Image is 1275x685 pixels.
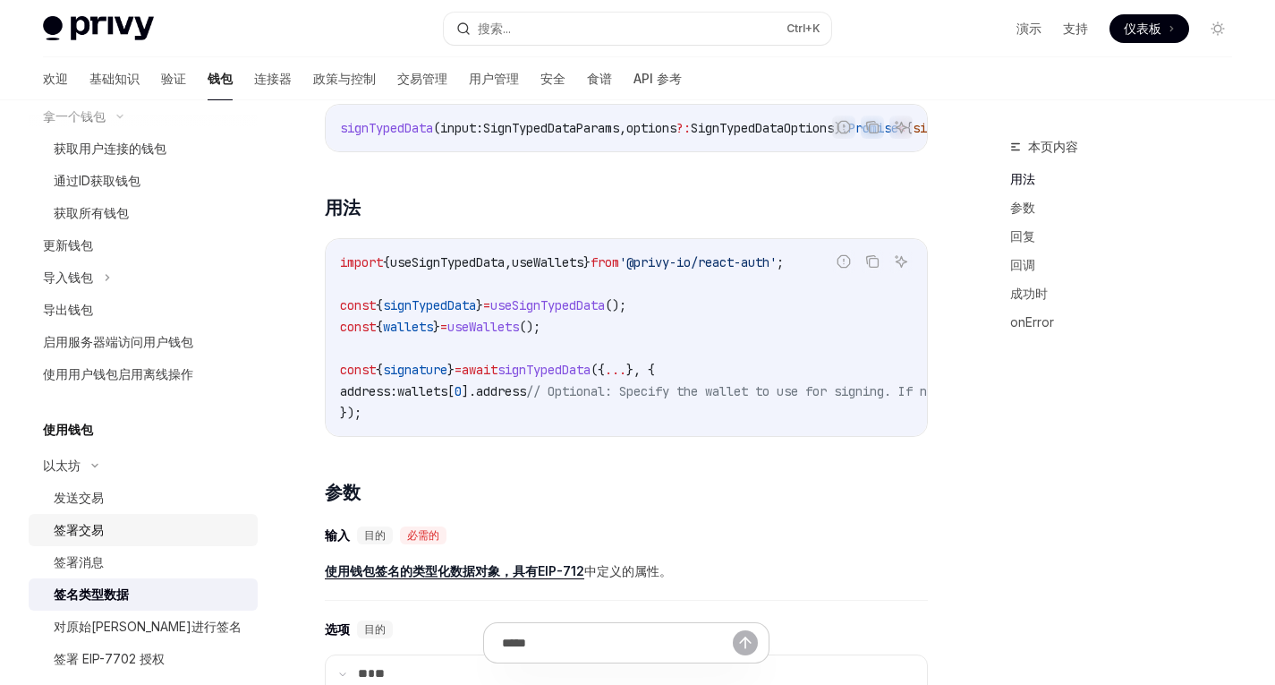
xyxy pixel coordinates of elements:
[1109,14,1189,43] a: 仪表板
[313,57,376,100] a: 政策与控制
[805,21,820,35] font: +K
[29,578,258,611] a: 签名类型数据
[526,383,1235,399] span: // Optional: Specify the wallet to use for signing. If not provided, the first wallet will be used.
[1028,139,1078,154] font: 本页内容
[1010,222,1246,251] a: 回复
[89,71,140,86] font: 基础知识
[54,554,104,569] font: 签署消息
[29,197,258,229] a: 获取所有钱包
[29,165,258,197] a: 通过ID获取钱包
[54,173,140,188] font: 通过ID获取钱包
[407,528,439,543] font: 必需的
[1010,200,1035,215] font: 参数
[832,250,855,273] button: 报告错误代码
[447,362,455,378] span: }
[691,120,834,136] span: SignTypedDataOptions
[1124,21,1161,36] font: 仪表板
[325,482,360,503] font: 参数
[254,71,292,86] font: 连接器
[462,383,476,399] span: ].
[43,422,93,437] font: 使用钱包
[440,319,447,335] span: =
[626,120,676,136] span: options
[584,563,659,578] font: 中定义的属性
[497,362,591,378] span: signTypedData
[1016,20,1041,38] a: 演示
[29,482,258,514] a: 发送交易
[591,254,619,270] span: from
[1010,286,1048,301] font: 成功时
[397,383,447,399] span: wallets
[483,297,490,313] span: =
[383,319,433,335] span: wallets
[29,611,258,643] a: 对原始[PERSON_NAME]进行签名
[478,21,511,36] font: 搜索...
[633,57,682,100] a: API 参考
[364,528,386,543] font: 目的
[325,563,584,579] a: 使用钱包签名的类型化数据对象，具有EIP-712
[397,71,447,86] font: 交易管理
[43,71,68,86] font: 欢迎
[54,651,165,666] font: 签署 EIP-7702 授权
[29,514,258,546] a: 签署交易
[889,250,913,273] button: 询问人工智能
[605,362,626,378] span: ...
[390,254,505,270] span: useSignTypedData
[29,643,258,675] a: 签署 EIP-7702 授权
[208,57,233,100] a: 钱包
[913,120,977,136] span: signature
[889,116,913,139] button: 询问人工智能
[605,297,626,313] span: ();
[626,362,655,378] span: }, {
[340,297,376,313] span: const
[340,120,433,136] span: signTypedData
[1063,20,1088,38] a: 支持
[1010,228,1035,244] font: 回复
[340,383,397,399] span: address:
[512,254,583,270] span: useWallets
[376,362,383,378] span: {
[29,326,258,358] a: 启用服务器端访问用户钱包
[1010,165,1246,193] a: 用法
[54,141,166,156] font: 获取用户连接的钱包
[29,358,258,390] a: 使用用户钱包启用离线操作
[777,254,784,270] span: ;
[440,120,476,136] span: input
[161,57,186,100] a: 验证
[43,334,193,349] font: 启用服务器端访问用户钱包
[476,383,526,399] span: address
[254,57,292,100] a: 连接器
[43,16,154,41] img: 灯光标志
[325,527,350,544] font: 输入
[89,57,140,100] a: 基础知识
[1203,14,1232,43] button: 切换暗模式
[383,297,476,313] span: signTypedData
[476,120,483,136] span: :
[540,71,565,86] font: 安全
[1010,308,1246,337] a: onError
[733,630,758,655] button: 发送消息
[1010,171,1035,186] font: 用法
[505,254,512,270] span: ,
[1010,314,1054,330] font: onError
[208,71,233,86] font: 钱包
[861,250,884,273] button: 复制代码块中的内容
[54,490,104,505] font: 发送交易
[444,13,830,45] button: 搜索...Ctrl+K
[29,546,258,578] a: 签署消息
[161,71,186,86] font: 验证
[476,297,483,313] span: }
[325,563,584,578] font: 使用钱包签名的类型化数据对象，具有EIP-712
[462,362,497,378] span: await
[591,362,605,378] span: ({
[54,205,129,220] font: 获取所有钱包
[325,197,360,218] font: 用法
[340,362,376,378] span: const
[1010,257,1035,272] font: 回调
[313,71,376,86] font: 政策与控制
[29,294,258,326] a: 导出钱包
[340,405,361,421] span: });
[43,237,93,253] font: 更新钱包
[54,587,129,602] font: 签名类型数据
[29,133,258,165] a: 获取用户连接的钱包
